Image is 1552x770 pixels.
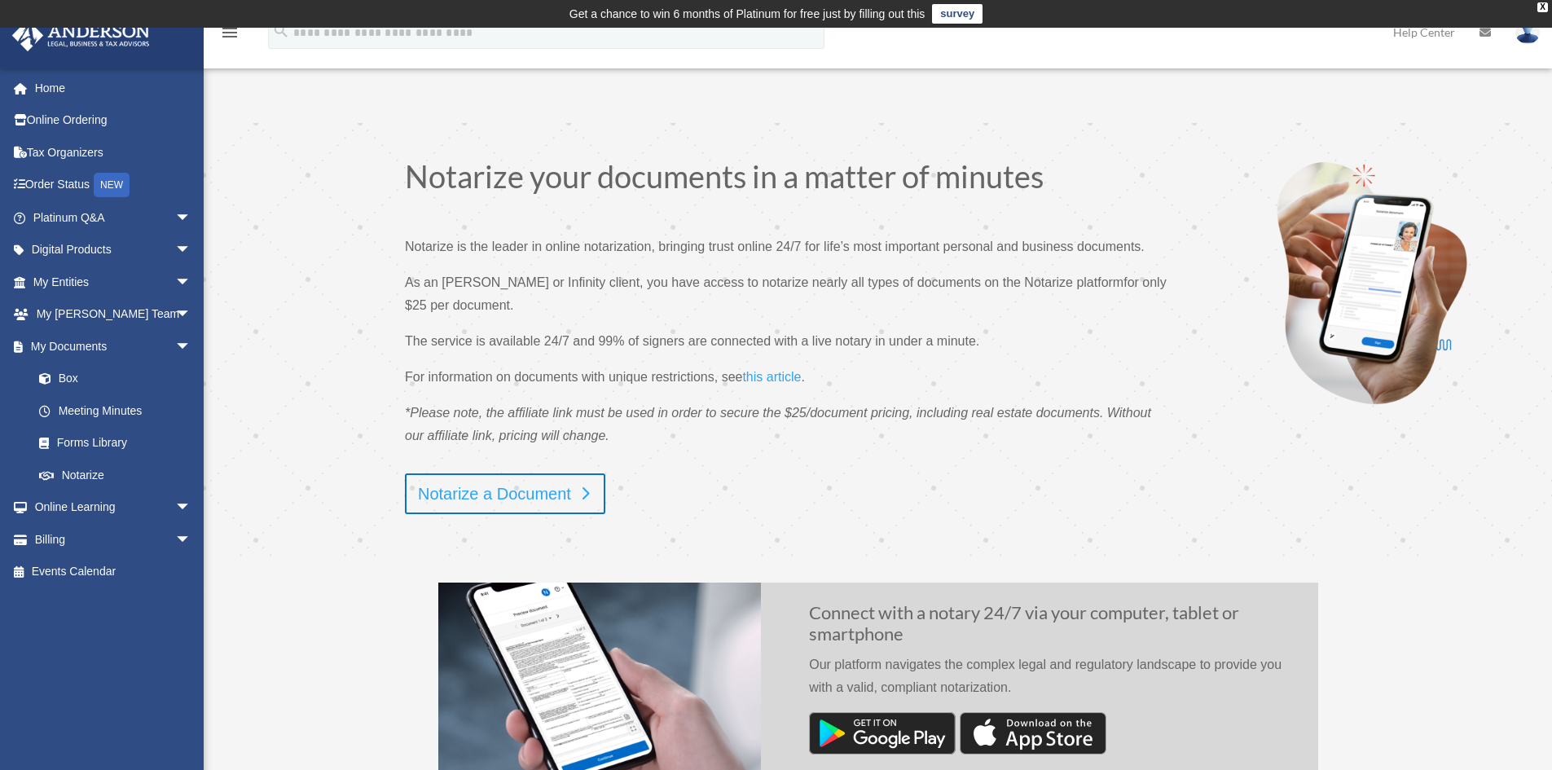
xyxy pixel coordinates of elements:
[405,161,1173,200] h1: Notarize your documents in a matter of minutes
[23,459,208,491] a: Notarize
[175,298,208,332] span: arrow_drop_down
[11,556,216,588] a: Events Calendar
[11,266,216,298] a: My Entitiesarrow_drop_down
[175,330,208,363] span: arrow_drop_down
[932,4,983,24] a: survey
[11,491,216,524] a: Online Learningarrow_drop_down
[7,20,155,51] img: Anderson Advisors Platinum Portal
[11,298,216,331] a: My [PERSON_NAME] Teamarrow_drop_down
[11,201,216,234] a: Platinum Q&Aarrow_drop_down
[405,240,1145,253] span: Notarize is the leader in online notarization, bringing trust online 24/7 for life’s most importa...
[809,653,1293,712] p: Our platform navigates the complex legal and regulatory landscape to provide you with a valid, co...
[11,72,216,104] a: Home
[220,23,240,42] i: menu
[23,427,216,460] a: Forms Library
[175,266,208,299] span: arrow_drop_down
[742,370,801,392] a: this article
[1537,2,1548,12] div: close
[175,234,208,267] span: arrow_drop_down
[801,370,804,384] span: .
[23,394,216,427] a: Meeting Minutes
[1515,20,1540,44] img: User Pic
[220,29,240,42] a: menu
[23,363,216,395] a: Box
[272,22,290,40] i: search
[11,234,216,266] a: Digital Productsarrow_drop_down
[405,275,1123,289] span: As an [PERSON_NAME] or Infinity client, you have access to notarize nearly all types of documents...
[11,523,216,556] a: Billingarrow_drop_down
[742,370,801,384] span: this article
[405,275,1167,312] span: for only $25 per document.
[405,370,742,384] span: For information on documents with unique restrictions, see
[11,104,216,137] a: Online Ordering
[569,4,925,24] div: Get a chance to win 6 months of Platinum for free just by filling out this
[405,406,1151,442] span: *Please note, the affiliate link must be used in order to secure the $25/document pricing, includ...
[175,201,208,235] span: arrow_drop_down
[94,173,130,197] div: NEW
[175,523,208,557] span: arrow_drop_down
[175,491,208,525] span: arrow_drop_down
[11,169,216,202] a: Order StatusNEW
[1271,161,1473,405] img: Notarize-hero
[11,330,216,363] a: My Documentsarrow_drop_down
[809,602,1293,653] h2: Connect with a notary 24/7 via your computer, tablet or smartphone
[405,473,605,514] a: Notarize a Document
[405,334,979,348] span: The service is available 24/7 and 99% of signers are connected with a live notary in under a minute.
[11,136,216,169] a: Tax Organizers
